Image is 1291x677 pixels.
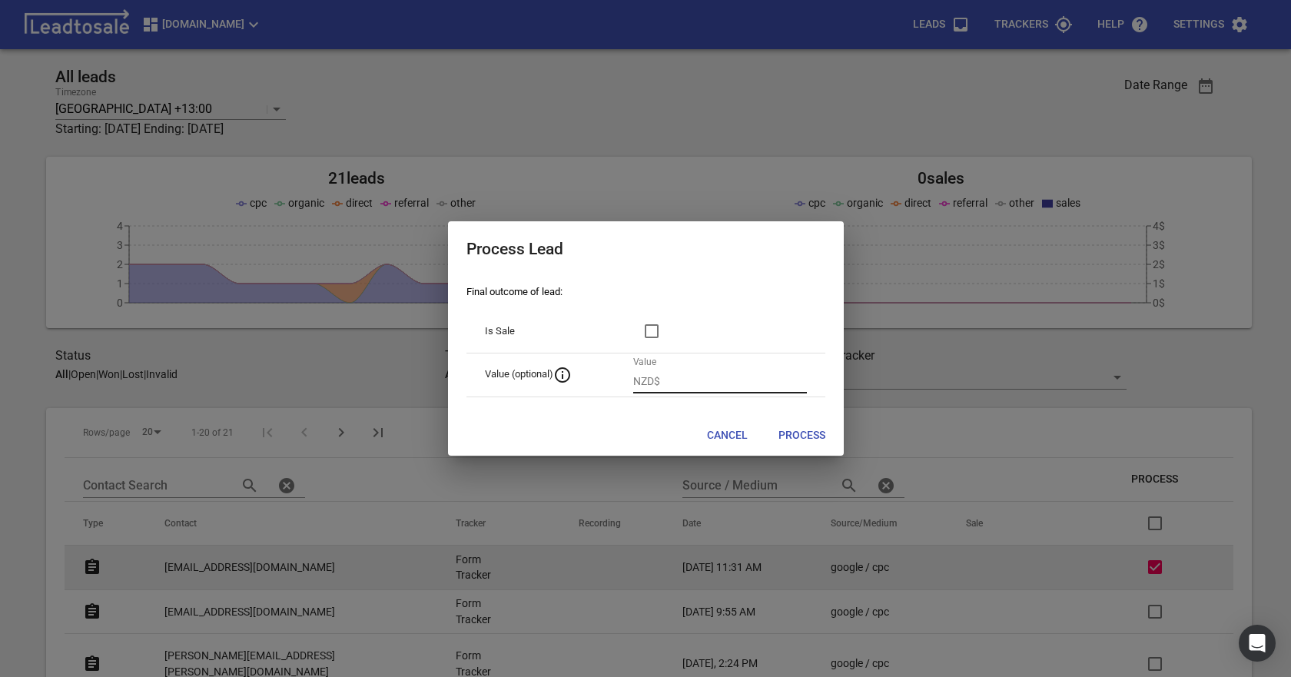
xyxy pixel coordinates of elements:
[466,310,615,353] td: Is Sale
[1239,625,1276,662] div: Open Intercom Messenger
[778,428,825,443] span: Process
[553,366,572,384] svg: The value will be rounded down to the nearest whole number when being sent to Google Analytics.
[466,353,615,397] td: Value (optional)
[466,284,825,300] p: Final outcome of lead:
[695,422,760,450] button: Cancel
[466,240,825,259] h2: Process Lead
[707,428,748,443] span: Cancel
[633,373,660,390] p: NZD$
[633,357,656,367] label: Value
[766,422,838,450] button: Process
